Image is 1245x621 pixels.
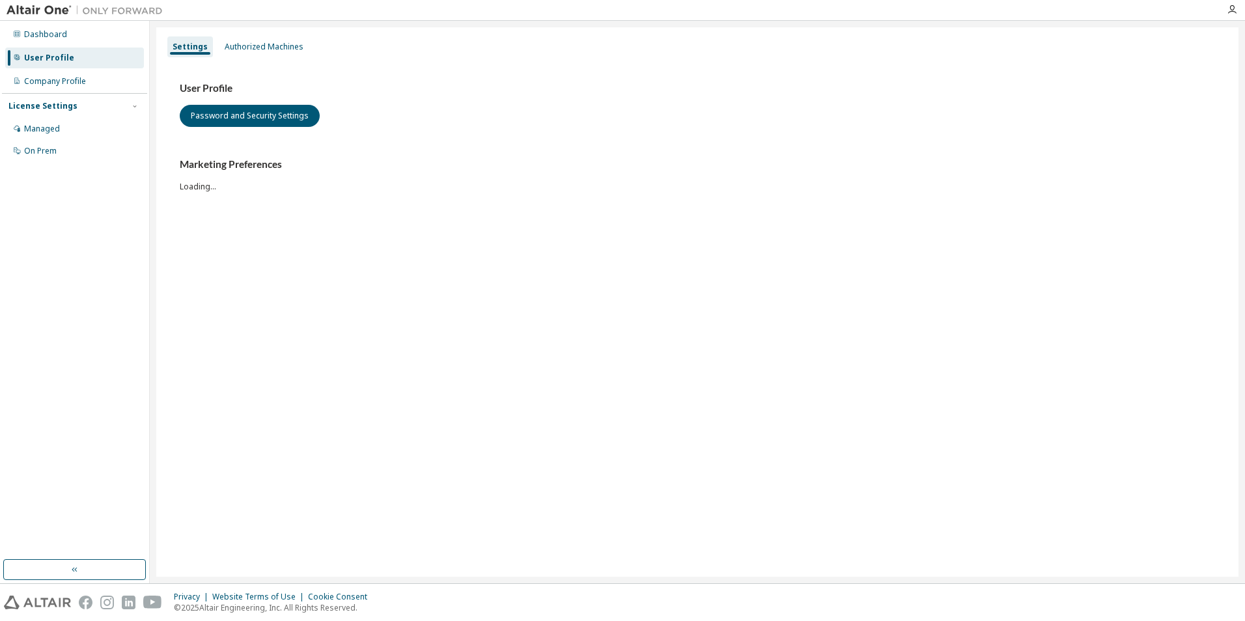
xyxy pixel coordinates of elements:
div: Managed [24,124,60,134]
button: Password and Security Settings [180,105,320,127]
div: Authorized Machines [225,42,303,52]
div: Settings [173,42,208,52]
div: User Profile [24,53,74,63]
img: linkedin.svg [122,596,135,609]
div: Cookie Consent [308,592,375,602]
h3: Marketing Preferences [180,158,1215,171]
img: facebook.svg [79,596,92,609]
img: youtube.svg [143,596,162,609]
div: Website Terms of Use [212,592,308,602]
div: Loading... [180,158,1215,191]
p: © 2025 Altair Engineering, Inc. All Rights Reserved. [174,602,375,613]
div: On Prem [24,146,57,156]
img: instagram.svg [100,596,114,609]
div: Dashboard [24,29,67,40]
div: Company Profile [24,76,86,87]
div: Privacy [174,592,212,602]
img: Altair One [7,4,169,17]
img: altair_logo.svg [4,596,71,609]
div: License Settings [8,101,77,111]
h3: User Profile [180,82,1215,95]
